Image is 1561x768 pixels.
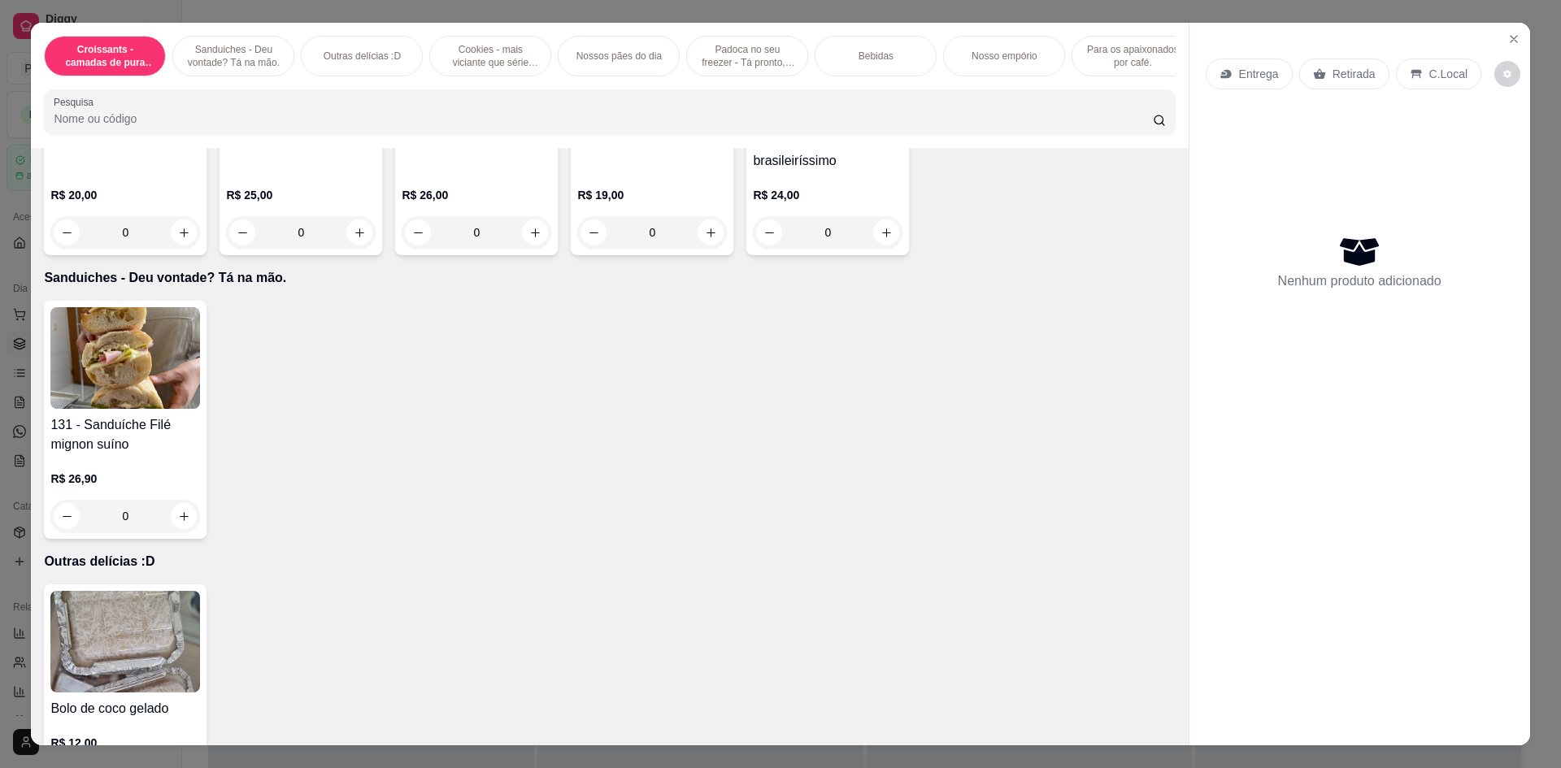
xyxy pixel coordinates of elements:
[577,187,727,203] p: R$ 19,00
[44,268,1175,288] p: Sanduiches - Deu vontade? Tá na mão.
[698,219,724,245] button: increase-product-quantity
[972,50,1037,63] p: Nosso empório
[1333,66,1376,82] p: Retirada
[1429,66,1468,82] p: C.Local
[859,50,894,63] p: Bebidas
[580,219,607,245] button: decrease-product-quantity
[405,219,431,245] button: decrease-product-quantity
[753,132,902,171] h4: 14 - Croissant brasileiríssimo
[522,219,548,245] button: increase-product-quantity
[54,503,80,529] button: decrease-product-quantity
[50,591,200,692] img: product-image
[50,735,200,751] p: R$ 12,00
[1494,61,1520,87] button: decrease-product-quantity
[229,219,255,245] button: decrease-product-quantity
[1501,26,1527,52] button: Close
[700,43,794,69] p: Padoca no seu freezer - Tá pronto, é só se apaixonar!
[54,111,1152,127] input: Pesquisa
[756,219,782,245] button: decrease-product-quantity
[873,219,899,245] button: increase-product-quantity
[324,50,401,63] p: Outras delícias :D
[50,187,200,203] p: R$ 20,00
[50,415,200,454] h4: 131 - Sanduíche Filé mignon suíno
[171,219,197,245] button: increase-product-quantity
[54,95,99,109] label: Pesquisa
[443,43,537,69] p: Cookies - mais viciante que série boa!
[54,219,80,245] button: decrease-product-quantity
[226,187,376,203] p: R$ 25,00
[1239,66,1279,82] p: Entrega
[1278,271,1441,291] p: Nenhum produto adicionado
[44,552,1175,571] p: Outras delícias :D
[753,187,902,203] p: R$ 24,00
[50,307,200,409] img: product-image
[58,43,152,69] p: Croissants - camadas de pura felicidade!
[1085,43,1180,69] p: Para os apaixonados por café.
[50,471,200,487] p: R$ 26,90
[171,503,197,529] button: increase-product-quantity
[186,43,280,69] p: Sanduiches - Deu vontade? Tá na mão.
[50,699,200,718] h4: Bolo de coco gelado
[576,50,662,63] p: Nossos pães do dia
[346,219,372,245] button: increase-product-quantity
[402,187,551,203] p: R$ 26,00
